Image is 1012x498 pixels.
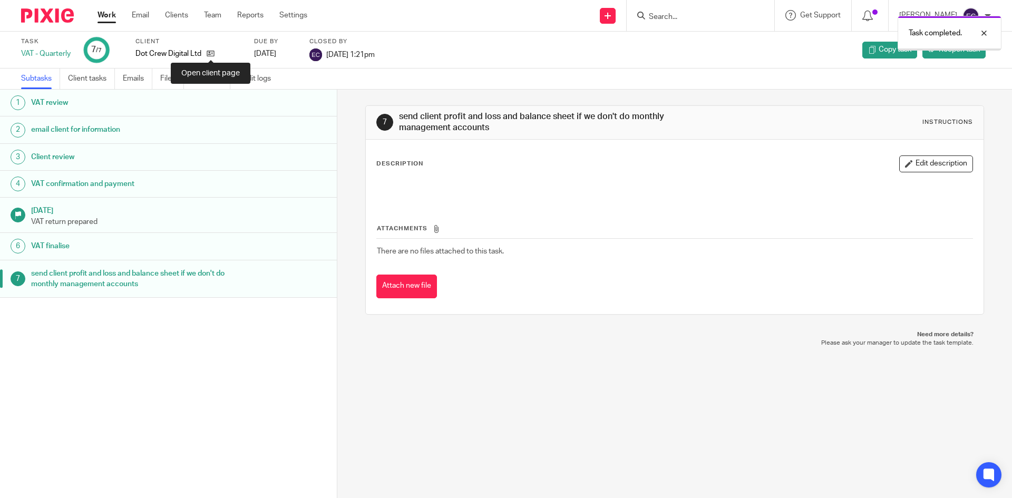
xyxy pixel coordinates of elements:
a: Work [98,10,116,21]
a: Settings [279,10,307,21]
p: VAT return prepared [31,217,326,227]
div: VAT - Quarterly [21,48,71,59]
a: Emails [123,69,152,89]
h1: email client for information [31,122,228,138]
div: Instructions [922,118,973,126]
a: Email [132,10,149,21]
div: 3 [11,150,25,164]
p: Dot Crew Digital Ltd [135,48,201,59]
h1: VAT confirmation and payment [31,176,228,192]
label: Client [135,37,241,46]
img: Pixie [21,8,74,23]
a: Subtasks [21,69,60,89]
div: 4 [11,177,25,191]
div: 7 [376,114,393,131]
h1: VAT finalise [31,238,228,254]
p: Task completed. [909,28,962,38]
a: Files [160,69,184,89]
span: Attachments [377,226,427,231]
label: Closed by [309,37,375,46]
a: Client tasks [68,69,115,89]
span: [DATE] 1:21pm [326,51,375,58]
small: /7 [96,47,102,53]
div: 6 [11,239,25,253]
label: Task [21,37,71,46]
div: 1 [11,95,25,110]
button: Attach new file [376,275,437,298]
button: Edit description [899,155,973,172]
div: [DATE] [254,48,296,59]
label: Due by [254,37,296,46]
a: Team [204,10,221,21]
p: Need more details? [376,330,973,339]
h1: Client review [31,149,228,165]
a: Reports [237,10,264,21]
h1: VAT review [31,95,228,111]
h1: [DATE] [31,203,326,216]
img: svg%3E [309,48,322,61]
a: Clients [165,10,188,21]
div: 2 [11,123,25,138]
div: 7 [11,271,25,286]
h1: send client profit and loss and balance sheet if we don't do monthly management accounts [31,266,228,292]
div: 7 [91,44,102,56]
a: Notes (0) [192,69,230,89]
p: Please ask your manager to update the task template. [376,339,973,347]
img: svg%3E [962,7,979,24]
span: There are no files attached to this task. [377,248,504,255]
h1: send client profit and loss and balance sheet if we don't do monthly management accounts [399,111,697,134]
a: Audit logs [238,69,279,89]
p: Description [376,160,423,168]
